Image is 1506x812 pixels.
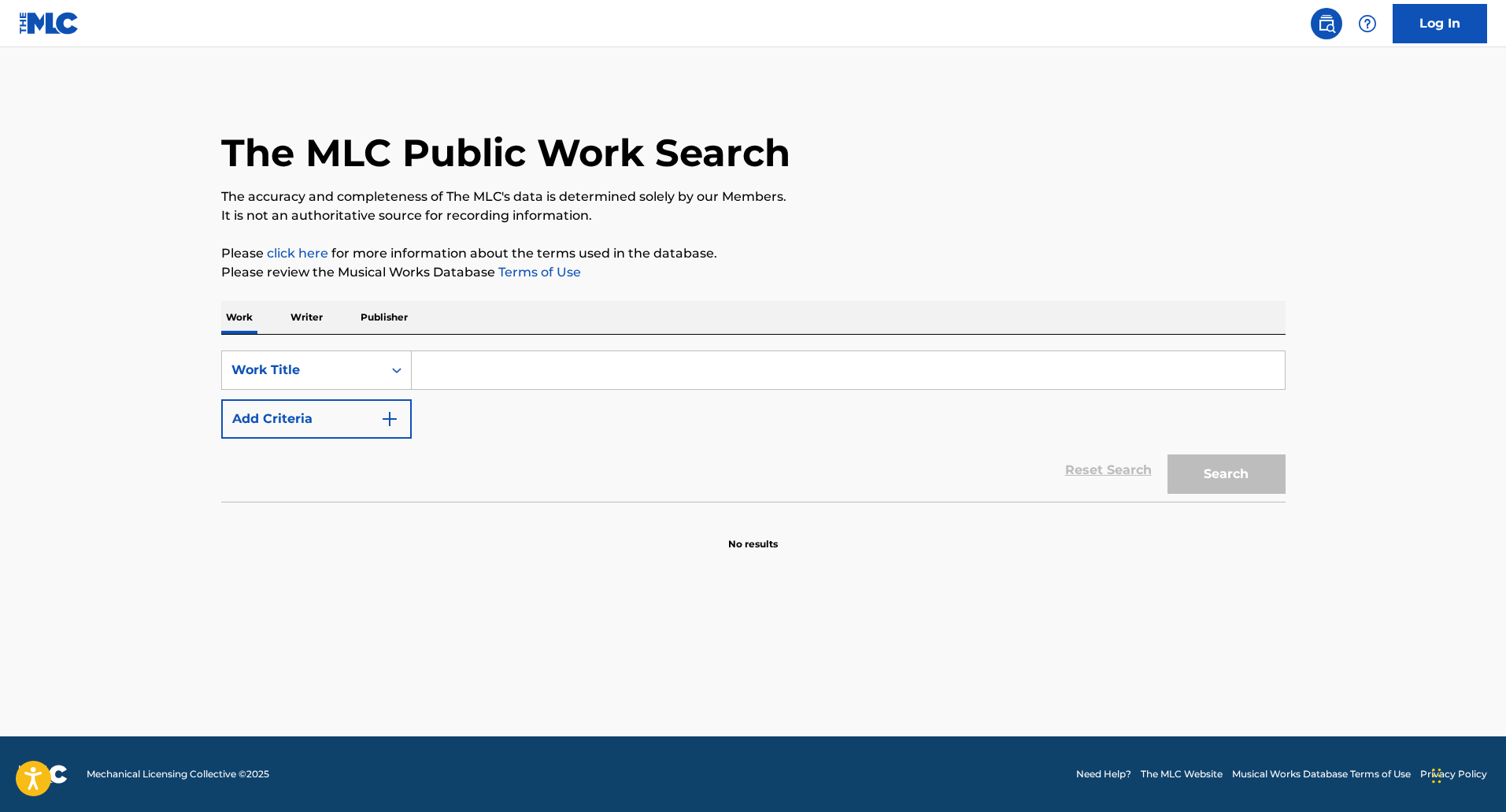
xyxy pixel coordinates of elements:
[1420,767,1487,781] a: Privacy Policy
[1358,14,1377,33] img: help
[221,244,1286,263] p: Please for more information about the terms used in the database.
[1141,767,1223,781] a: The MLC Website
[495,265,581,280] a: Terms of Use
[728,518,778,551] p: No results
[221,206,1286,225] p: It is not an authoritative source for recording information.
[267,246,328,261] a: click here
[1232,767,1411,781] a: Musical Works Database Terms of Use
[221,129,790,176] h1: The MLC Public Work Search
[221,263,1286,282] p: Please review the Musical Works Database
[356,301,413,334] p: Publisher
[1317,14,1336,33] img: search
[380,410,399,428] img: 9d2ae6d4665cec9f34b9.svg
[221,399,412,439] button: Add Criteria
[1432,752,1441,799] div: Drag
[1076,767,1131,781] a: Need Help?
[1393,4,1487,43] a: Log In
[221,350,1286,502] form: Search Form
[19,765,68,784] img: logo
[87,767,269,781] span: Mechanical Licensing Collective © 2025
[221,301,257,334] p: Work
[231,361,373,380] div: Work Title
[221,187,1286,206] p: The accuracy and completeness of The MLC's data is determined solely by our Members.
[1352,8,1383,39] div: Help
[1311,8,1342,39] a: Public Search
[286,301,327,334] p: Writer
[1427,736,1506,812] iframe: Chat Widget
[19,12,80,35] img: MLC Logo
